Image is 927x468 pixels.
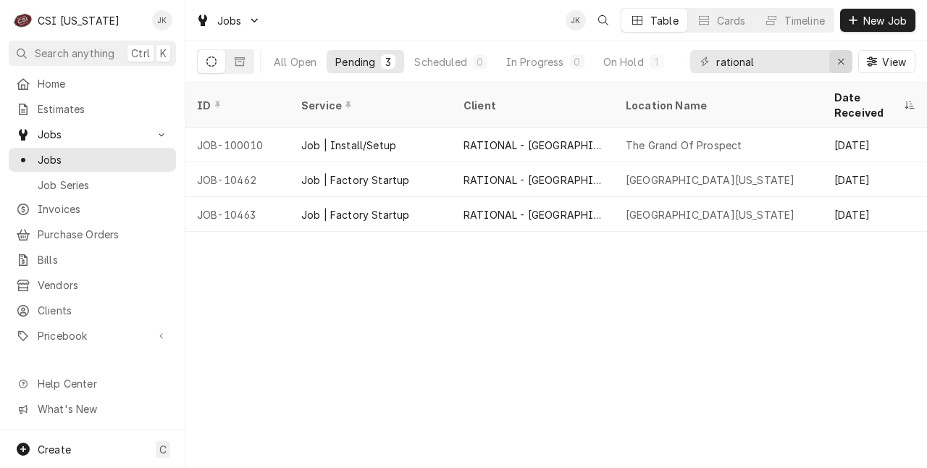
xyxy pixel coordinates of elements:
div: All Open [274,54,316,70]
div: Completed [683,54,737,70]
div: 0 [573,54,582,70]
div: JOB-10463 [185,197,290,232]
a: Vendors [9,273,176,297]
div: [GEOGRAPHIC_DATA][US_STATE] [626,172,794,188]
div: JOB-100010 [185,128,290,162]
span: Search anything [35,46,114,61]
div: Date Received [834,90,901,120]
div: Timeline [784,13,825,28]
a: Clients [9,298,176,322]
span: Bills [38,252,169,267]
a: Bills [9,248,176,272]
div: Job | Install/Setup [301,138,396,153]
span: Vendors [38,277,169,293]
span: Pricebook [38,328,147,343]
span: Clients [38,303,169,318]
span: Purchase Orders [38,227,169,242]
span: Help Center [38,376,167,391]
span: New Job [860,13,910,28]
span: Estimates [38,101,169,117]
div: Job | Factory Startup [301,207,409,222]
button: View [858,50,915,73]
span: C [159,442,167,457]
div: Job | Factory Startup [301,172,409,188]
div: JK [566,10,586,30]
span: Jobs [217,13,242,28]
a: Invoices [9,197,176,221]
div: ID [197,98,275,113]
div: Pending [335,54,375,70]
div: CSI [US_STATE] [38,13,119,28]
button: Search anythingCtrlK [9,41,176,66]
div: [DATE] [823,162,927,197]
div: Location Name [626,98,808,113]
div: 1 [653,54,661,70]
span: Job Series [38,177,169,193]
div: The Grand Of Prospect [626,138,742,153]
div: Jeff Kuehl's Avatar [152,10,172,30]
div: C [13,10,33,30]
div: CSI Kentucky's Avatar [13,10,33,30]
button: New Job [840,9,915,32]
a: Home [9,72,176,96]
a: Go to What's New [9,397,176,421]
div: 3 [384,54,393,70]
div: Client [463,98,600,113]
span: K [160,46,167,61]
input: Keyword search [716,50,825,73]
a: Go to Pricebook [9,324,176,348]
span: Invoices [38,201,169,217]
a: Job Series [9,173,176,197]
span: View [879,54,909,70]
div: Service [301,98,437,113]
a: Go to Help Center [9,372,176,396]
a: Jobs [9,148,176,172]
div: [DATE] [823,128,927,162]
a: Estimates [9,97,176,121]
div: RATIONAL - [GEOGRAPHIC_DATA] [463,172,603,188]
button: Erase input [829,50,852,73]
a: Go to Jobs [190,9,267,33]
div: In Progress [506,54,564,70]
div: Table [650,13,679,28]
span: Home [38,76,169,91]
span: What's New [38,401,167,417]
div: RATIONAL - [GEOGRAPHIC_DATA] [463,207,603,222]
a: Purchase Orders [9,222,176,246]
span: Jobs [38,152,169,167]
button: Open search [592,9,615,32]
span: Create [38,443,71,456]
div: RATIONAL - [GEOGRAPHIC_DATA] [463,138,603,153]
div: [DATE] [823,197,927,232]
a: Go to Jobs [9,122,176,146]
div: [GEOGRAPHIC_DATA][US_STATE] [626,207,794,222]
div: Cards [717,13,746,28]
div: 0 [476,54,485,70]
div: Jeff Kuehl's Avatar [566,10,586,30]
div: JK [152,10,172,30]
div: Scheduled [414,54,466,70]
div: JOB-10462 [185,162,290,197]
span: Ctrl [131,46,150,61]
div: On Hold [603,54,644,70]
span: Jobs [38,127,147,142]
